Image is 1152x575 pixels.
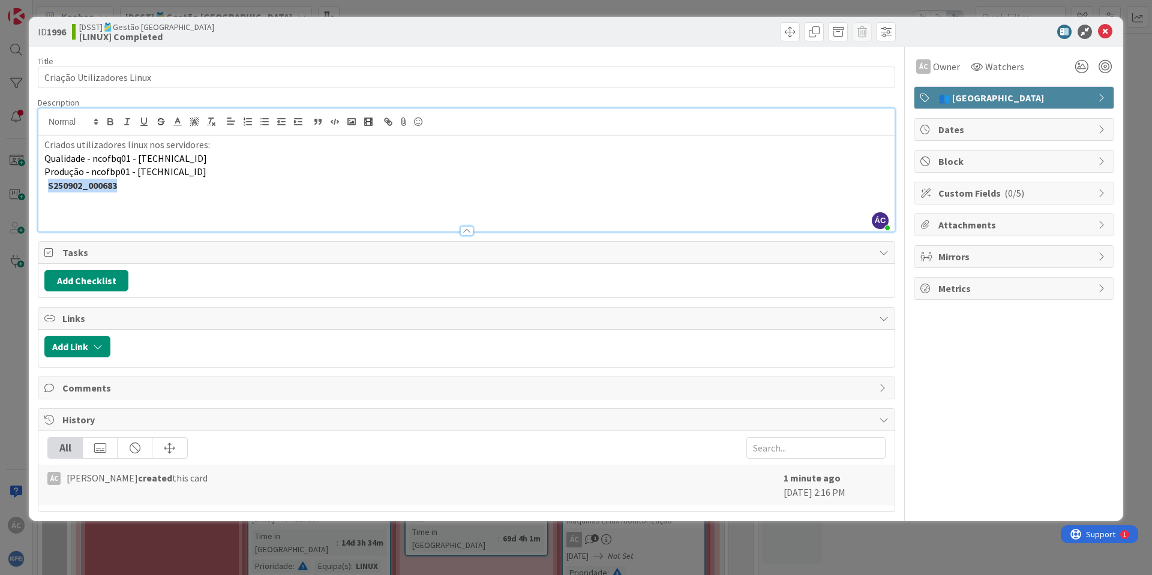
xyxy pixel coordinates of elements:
[44,336,110,357] button: Add Link
[44,138,889,152] p: Criados utilizadores linux nos servidores:
[938,218,1092,232] span: Attachments
[47,472,61,485] div: ÁC
[38,97,79,108] span: Description
[872,212,889,229] span: ÁC
[62,245,873,260] span: Tasks
[933,59,960,74] span: Owner
[938,249,1092,264] span: Mirrors
[38,56,53,67] label: Title
[746,437,886,459] input: Search...
[985,59,1024,74] span: Watchers
[62,311,873,326] span: Links
[67,471,208,485] span: [PERSON_NAME] this card
[38,67,895,88] input: type card name here...
[25,2,55,16] span: Support
[79,22,214,32] span: [DSST]🎽Gestão [GEOGRAPHIC_DATA]
[44,165,206,177] span: Produção - ncofbp01 - [TECHNICAL_ID]
[784,471,886,499] div: [DATE] 2:16 PM
[938,154,1092,168] span: Block
[44,152,207,164] span: Qualidade - ncofbq01 - [TECHNICAL_ID]
[62,413,873,427] span: History
[38,25,66,39] span: ID
[44,270,128,291] button: Add Checklist
[79,32,214,41] b: [LINUX] Completed
[938,91,1092,105] span: 👥 [GEOGRAPHIC_DATA]
[1004,187,1024,199] span: ( 0/5 )
[938,122,1092,137] span: Dates
[784,472,841,484] b: 1 minute ago
[47,26,66,38] b: 1996
[938,186,1092,200] span: Custom Fields
[62,5,65,14] div: 1
[916,59,931,74] div: ÁC
[938,281,1092,296] span: Metrics
[48,438,83,458] div: All
[48,179,117,191] strong: S250902_000683
[138,472,172,484] b: created
[62,381,873,395] span: Comments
